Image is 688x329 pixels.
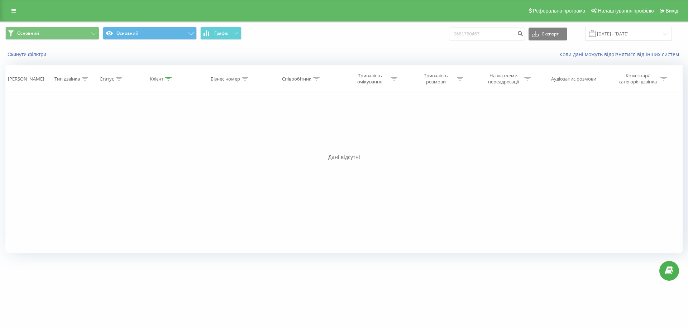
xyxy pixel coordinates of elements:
div: Назва схеми переадресації [484,73,522,85]
input: Пошук за номером [449,28,525,40]
div: Тип дзвінка [54,76,80,82]
a: Коли дані можуть відрізнятися вiд інших систем [559,51,683,58]
div: [PERSON_NAME] [8,76,44,82]
button: Основний [5,27,99,40]
button: Основний [103,27,197,40]
div: Статус [100,76,114,82]
div: Тривалість очікування [351,73,389,85]
div: Тривалість розмови [417,73,455,85]
button: Скинути фільтри [5,51,50,58]
span: Основний [17,30,39,36]
button: Експорт [529,28,567,40]
span: Налаштування профілю [598,8,654,14]
span: Графік [214,31,228,36]
div: Аудіозапис розмови [551,76,596,82]
div: Дані відсутні [5,154,683,161]
span: Реферальна програма [533,8,586,14]
button: Графік [200,27,242,40]
div: Коментар/категорія дзвінка [617,73,659,85]
span: Вихід [666,8,678,14]
div: Співробітник [282,76,311,82]
div: Бізнес номер [211,76,240,82]
div: Клієнт [150,76,163,82]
